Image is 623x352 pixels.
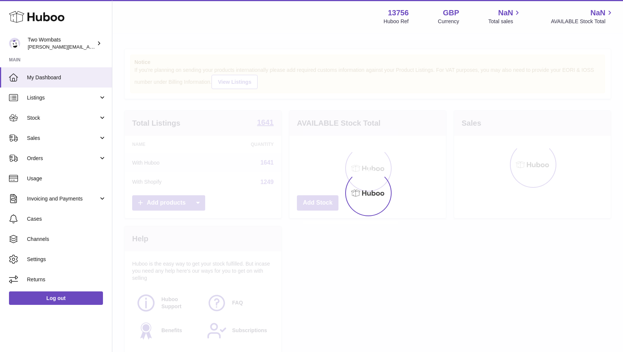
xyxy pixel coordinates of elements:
span: Channels [27,236,106,243]
span: Stock [27,114,98,122]
span: Returns [27,276,106,283]
img: adam.randall@twowombats.com [9,38,20,49]
a: Log out [9,291,103,305]
span: Listings [27,94,98,101]
div: Two Wombats [28,36,95,50]
span: AVAILABLE Stock Total [551,18,614,25]
span: My Dashboard [27,74,106,81]
span: NaN [498,8,513,18]
span: [PERSON_NAME][EMAIL_ADDRESS][PERSON_NAME][DOMAIN_NAME] [28,44,190,50]
span: Usage [27,175,106,182]
span: Settings [27,256,106,263]
a: NaN AVAILABLE Stock Total [551,8,614,25]
span: Orders [27,155,98,162]
span: Sales [27,135,98,142]
div: Huboo Ref [384,18,409,25]
span: NaN [590,8,605,18]
div: Currency [438,18,459,25]
a: NaN Total sales [488,8,522,25]
strong: GBP [443,8,459,18]
strong: 13756 [388,8,409,18]
span: Total sales [488,18,522,25]
span: Cases [27,215,106,223]
span: Invoicing and Payments [27,195,98,202]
